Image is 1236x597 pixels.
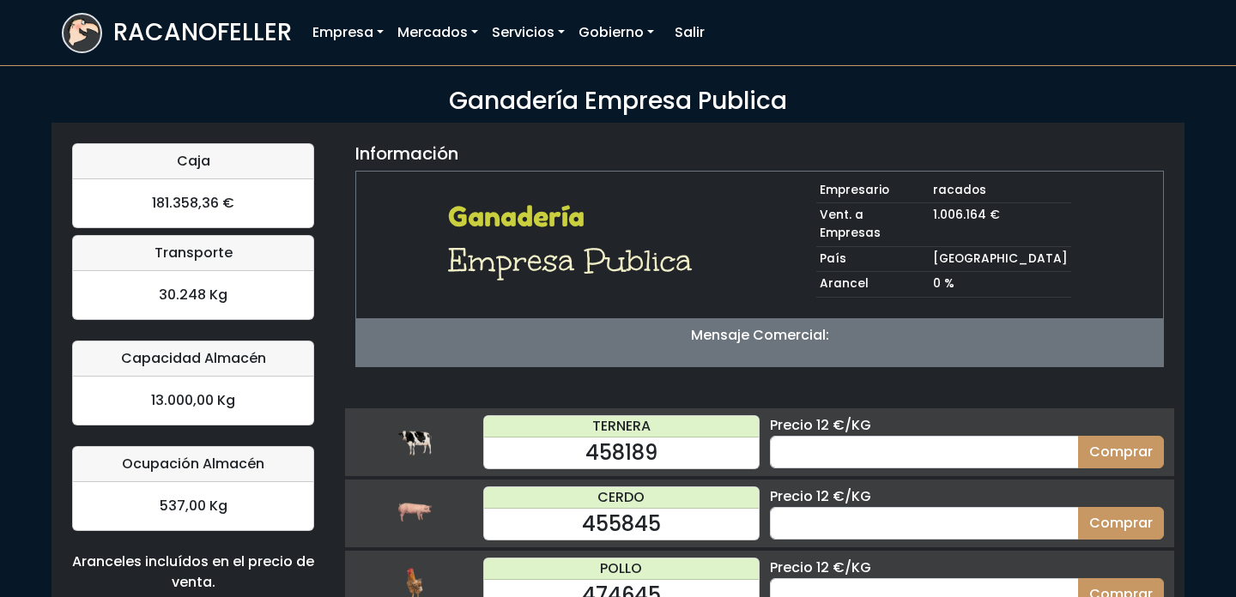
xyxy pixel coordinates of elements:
div: Caja [73,144,313,179]
h1: Empresa Publica [448,240,703,281]
a: Servicios [485,15,572,50]
a: Mercados [391,15,485,50]
h2: Ganadería [448,201,703,233]
a: Empresa [306,15,391,50]
img: logoracarojo.png [64,15,100,47]
a: Gobierno [572,15,661,50]
div: POLLO [484,558,759,580]
div: Precio 12 €/KG [770,486,1164,507]
div: TERNERA [484,416,759,437]
div: Ocupación Almacén [73,447,313,482]
td: Arancel [816,272,930,298]
td: racados [930,178,1071,203]
td: 0 % [930,272,1071,298]
button: Comprar [1078,436,1164,468]
div: Precio 12 €/KG [770,415,1164,436]
button: Comprar [1078,507,1164,540]
h3: Ganadería Empresa Publica [62,87,1174,116]
div: Capacidad Almacén [73,341,313,377]
h3: RACANOFELLER [113,18,292,47]
div: 181.358,36 € [73,179,313,227]
div: CERDO [484,487,759,509]
div: Precio 12 €/KG [770,558,1164,578]
a: RACANOFELLER [62,9,292,57]
div: Transporte [73,236,313,271]
p: Mensaje Comercial: [356,325,1163,346]
td: [GEOGRAPHIC_DATA] [930,246,1071,272]
h5: Información [355,143,458,164]
td: País [816,246,930,272]
td: Empresario [816,178,930,203]
img: ternera.png [397,425,432,459]
div: 537,00 Kg [73,482,313,530]
td: Vent. a Empresas [816,203,930,246]
a: Salir [668,15,712,50]
td: 1.006.164 € [930,203,1071,246]
div: 458189 [484,437,759,468]
div: Aranceles incluídos en el precio de venta. [72,552,314,593]
img: cerdo.png [397,496,432,530]
div: 455845 [484,509,759,540]
div: 13.000,00 Kg [73,377,313,425]
div: 30.248 Kg [73,271,313,319]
